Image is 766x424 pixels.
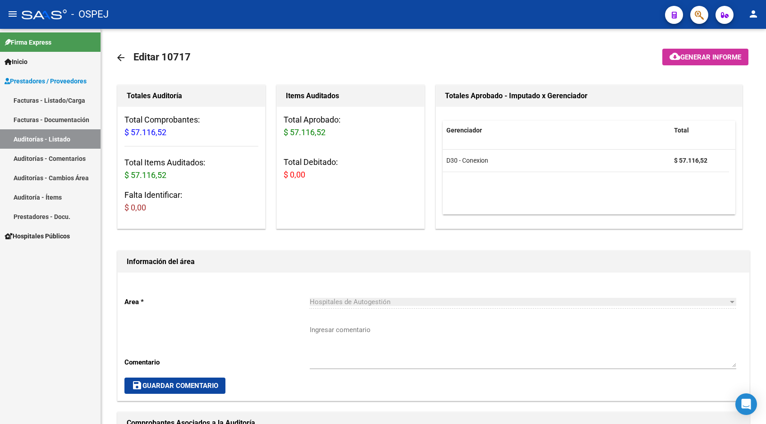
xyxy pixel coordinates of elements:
[5,231,70,241] span: Hospitales Públicos
[284,128,326,137] span: $ 57.116,52
[446,127,482,134] span: Gerenciador
[674,157,707,164] strong: $ 57.116,52
[735,393,757,415] div: Open Intercom Messenger
[445,89,734,103] h1: Totales Aprobado - Imputado x Gerenciador
[670,121,729,140] datatable-header-cell: Total
[286,89,415,103] h1: Items Auditados
[124,297,310,307] p: Area *
[124,170,166,180] span: $ 57.116,52
[115,52,126,63] mat-icon: arrow_back
[443,121,670,140] datatable-header-cell: Gerenciador
[284,114,417,139] h3: Total Aprobado:
[674,127,689,134] span: Total
[124,114,258,139] h3: Total Comprobantes:
[310,298,390,306] span: Hospitales de Autogestión
[284,156,417,181] h3: Total Debitado:
[5,57,28,67] span: Inicio
[7,9,18,19] mat-icon: menu
[127,255,740,269] h1: Información del área
[680,53,741,61] span: Generar informe
[124,189,258,214] h3: Falta Identificar:
[748,9,759,19] mat-icon: person
[446,157,488,164] span: D30 - Conexion
[132,382,218,390] span: Guardar Comentario
[124,378,225,394] button: Guardar Comentario
[5,37,51,47] span: Firma Express
[124,203,146,212] span: $ 0,00
[5,76,87,86] span: Prestadores / Proveedores
[662,49,748,65] button: Generar informe
[124,128,166,137] span: $ 57.116,52
[284,170,305,179] span: $ 0,00
[124,357,310,367] p: Comentario
[132,380,142,391] mat-icon: save
[124,156,258,182] h3: Total Items Auditados:
[127,89,256,103] h1: Totales Auditoría
[71,5,109,24] span: - OSPEJ
[133,51,191,63] span: Editar 10717
[670,51,680,62] mat-icon: cloud_download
